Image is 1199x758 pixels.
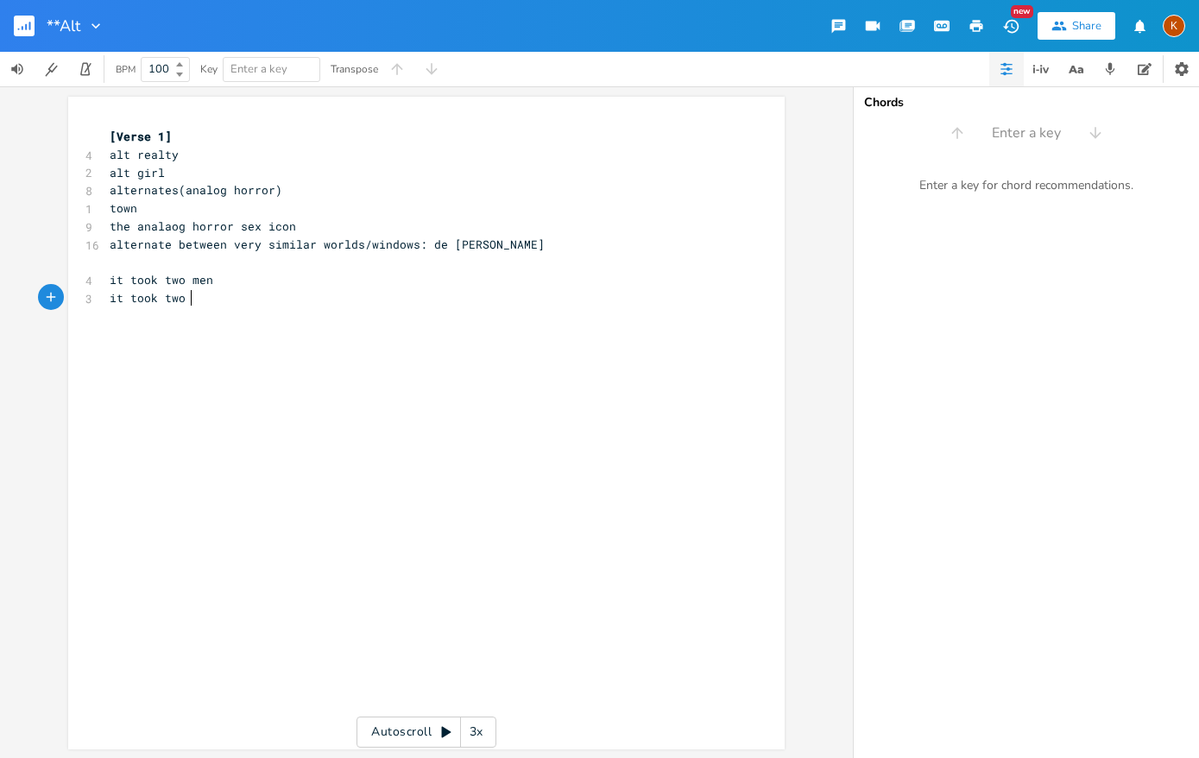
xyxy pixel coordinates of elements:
[116,65,136,74] div: BPM
[110,165,165,180] span: alt girl
[1163,6,1185,46] button: K
[357,717,496,748] div: Autoscroll
[230,61,287,77] span: Enter a key
[1072,18,1101,34] div: Share
[200,64,218,74] div: Key
[331,64,378,74] div: Transpose
[110,272,213,287] span: it took two men
[461,717,492,748] div: 3x
[994,10,1028,41] button: New
[1163,15,1185,37] div: Kat
[864,97,1189,109] div: Chords
[110,237,545,252] span: alternate between very similar worlds/windows: de [PERSON_NAME]
[854,167,1199,204] div: Enter a key for chord recommendations.
[1038,12,1115,40] button: Share
[110,147,179,162] span: alt realty
[110,218,296,234] span: the analaog horror sex icon
[110,200,137,216] span: town
[992,123,1061,143] span: Enter a key
[110,129,172,144] span: [Verse 1]
[110,290,186,306] span: it took two
[110,182,282,198] span: alternates(analog horror)
[1011,5,1033,18] div: New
